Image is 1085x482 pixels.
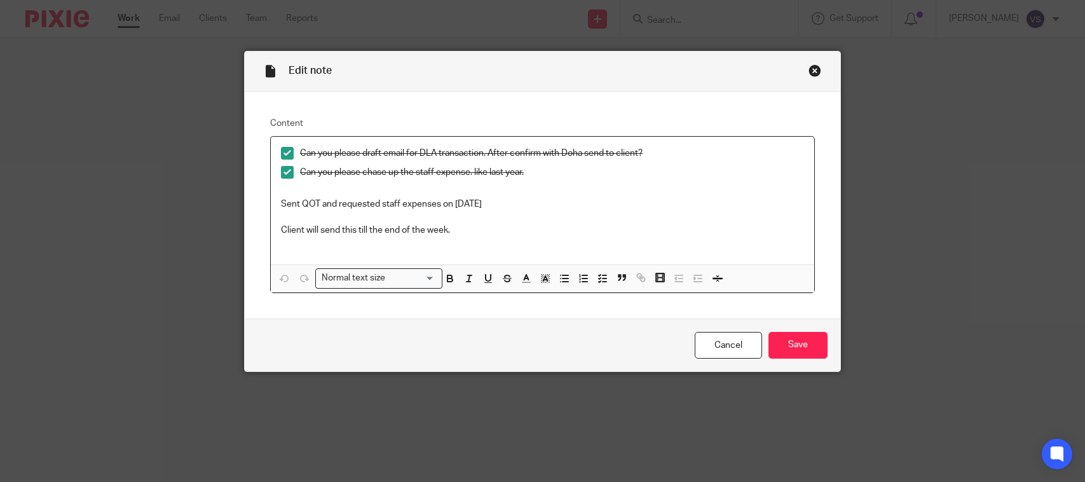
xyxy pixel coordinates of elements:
[809,64,821,77] div: Close this dialog window
[315,268,442,288] div: Search for option
[289,65,332,76] span: Edit note
[281,198,804,210] p: Sent QOT and requested staff expenses on [DATE]
[270,117,815,130] label: Content
[300,166,804,179] p: Can you please chase up the staff expense. like last year.
[281,224,804,237] p: Client will send this till the end of the week.
[768,332,828,359] input: Save
[318,272,388,285] span: Normal text size
[695,332,762,359] a: Cancel
[300,147,804,160] p: Can you please draft email for DLA transaction. After confirm with Doha send to client?
[389,272,435,285] input: Search for option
